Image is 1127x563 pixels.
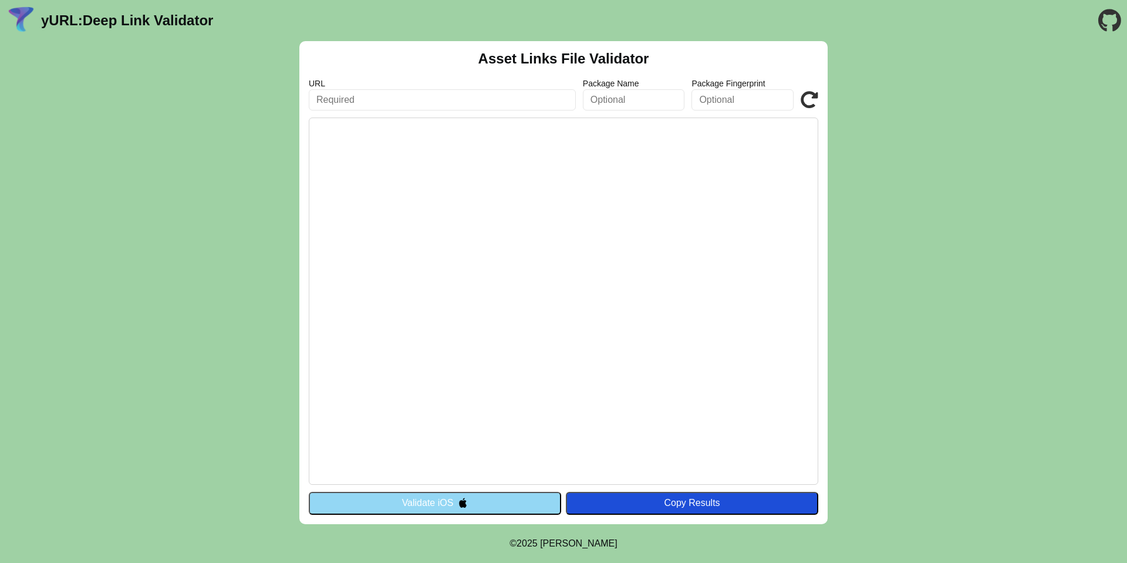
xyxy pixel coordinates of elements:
[458,498,468,508] img: appleIcon.svg
[6,5,36,36] img: yURL Logo
[572,498,812,508] div: Copy Results
[309,89,576,110] input: Required
[566,492,818,514] button: Copy Results
[540,538,618,548] a: Michael Ibragimchayev's Personal Site
[309,492,561,514] button: Validate iOS
[583,79,685,88] label: Package Name
[509,524,617,563] footer: ©
[41,12,213,29] a: yURL:Deep Link Validator
[691,89,794,110] input: Optional
[309,79,576,88] label: URL
[583,89,685,110] input: Optional
[478,51,649,67] h2: Asset Links File Validator
[691,79,794,88] label: Package Fingerprint
[517,538,538,548] span: 2025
